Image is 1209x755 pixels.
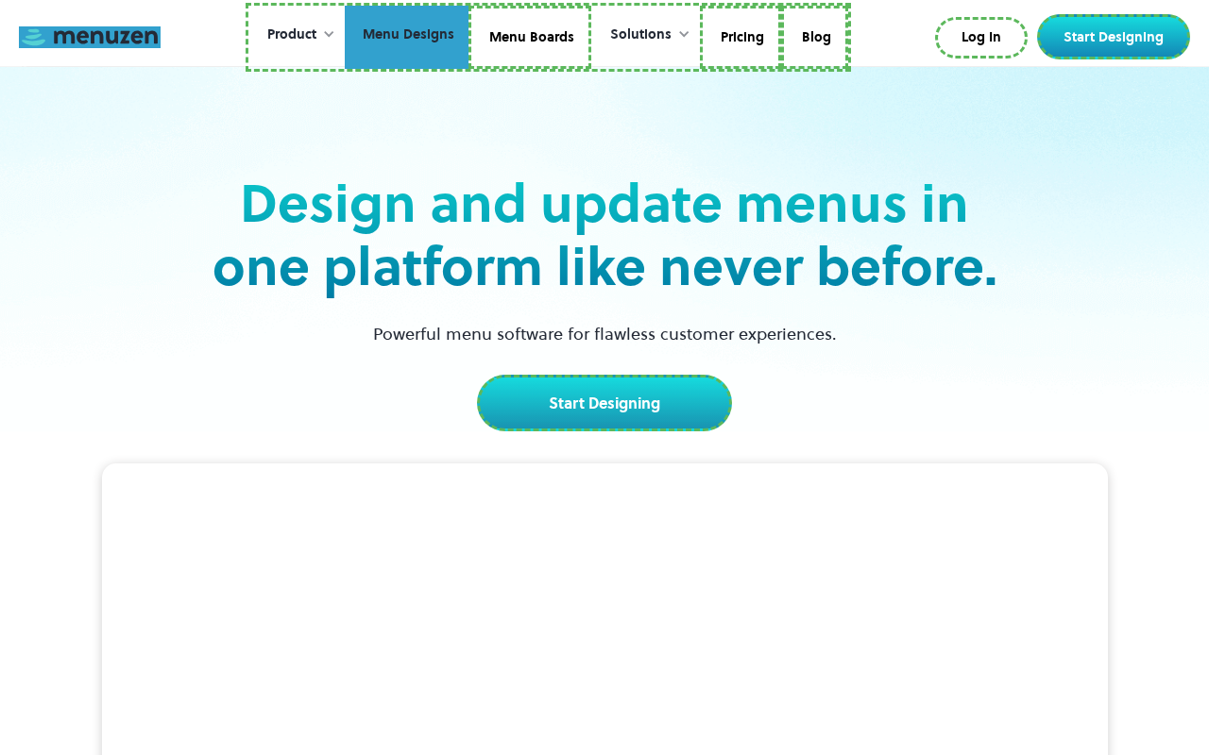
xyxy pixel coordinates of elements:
div: Product [267,25,316,45]
a: Start Designing [477,375,732,431]
a: Log In [935,17,1028,59]
div: Solutions [591,6,700,64]
h2: Design and update menus in one platform like never before. [206,172,1003,298]
div: Product [248,6,345,64]
div: Solutions [610,25,672,45]
a: Menu Designs [345,6,468,70]
p: Powerful menu software for flawless customer experiences. [349,321,860,346]
a: Menu Boards [468,6,591,70]
a: Blog [781,6,848,70]
a: Pricing [700,6,781,70]
a: Start Designing [1037,14,1190,59]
